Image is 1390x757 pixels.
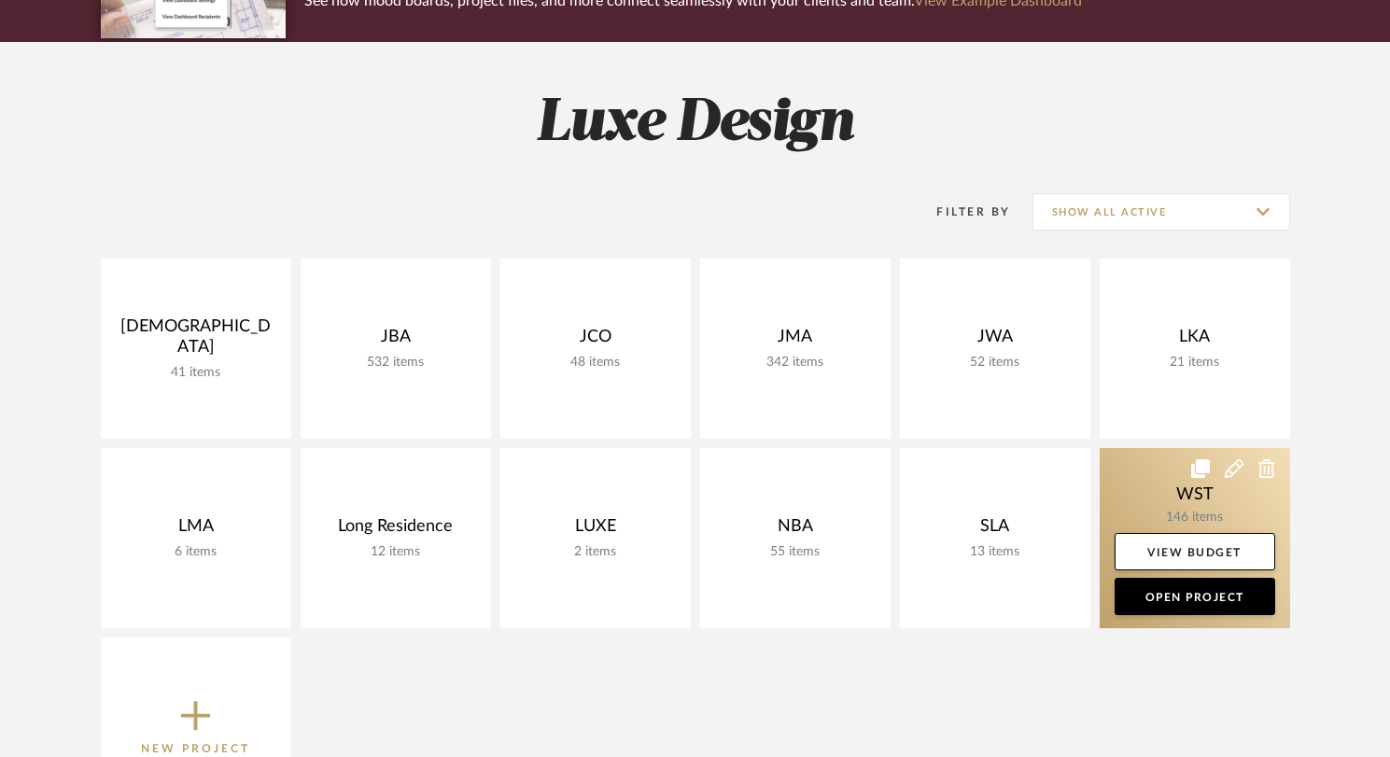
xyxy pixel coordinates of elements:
div: JMA [715,327,876,355]
div: 342 items [715,355,876,371]
div: 13 items [915,544,1075,560]
div: LKA [1115,327,1275,355]
div: JWA [915,327,1075,355]
div: JCO [515,327,676,355]
div: 532 items [316,355,476,371]
div: 55 items [715,544,876,560]
div: 52 items [915,355,1075,371]
a: Open Project [1115,578,1275,615]
div: JBA [316,327,476,355]
div: 21 items [1115,355,1275,371]
div: Long Residence [316,516,476,544]
a: View Budget [1115,533,1275,570]
div: 48 items [515,355,676,371]
div: LUXE [515,516,676,544]
h2: Luxe Design [23,89,1368,159]
div: NBA [715,516,876,544]
div: LMA [116,516,276,544]
div: 12 items [316,544,476,560]
div: 41 items [116,365,276,381]
div: Filter By [913,203,1011,221]
div: 2 items [515,544,676,560]
div: [DEMOGRAPHIC_DATA] [116,316,276,365]
div: SLA [915,516,1075,544]
div: 6 items [116,544,276,560]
